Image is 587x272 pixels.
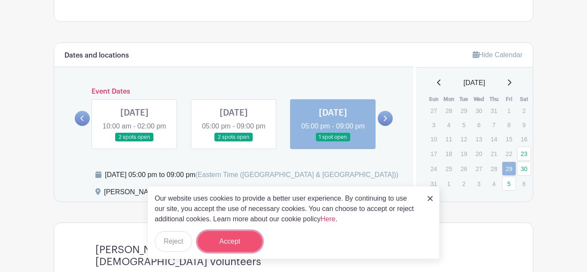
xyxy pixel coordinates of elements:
p: 26 [457,162,471,175]
p: 1 [442,177,456,190]
th: Sun [426,95,441,104]
button: Reject [155,231,192,252]
p: 10 [427,132,441,146]
p: 4 [442,118,456,131]
p: 9 [517,118,531,131]
a: Hide Calendar [473,51,523,58]
p: 14 [487,132,501,146]
p: 7 [487,118,501,131]
p: 29 [457,104,471,117]
p: 17 [427,147,441,160]
p: 31 [487,104,501,117]
p: 18 [442,147,456,160]
div: [PERSON_NAME], [GEOGRAPHIC_DATA] [104,187,236,201]
p: 21 [487,147,501,160]
span: [DATE] [464,78,485,88]
p: 28 [442,104,456,117]
p: 27 [472,162,486,175]
a: 5 [502,177,516,191]
p: 11 [442,132,456,146]
p: 2 [517,104,531,117]
p: 19 [457,147,471,160]
p: 13 [472,132,486,146]
a: Here [321,215,336,223]
div: [DATE] 05:00 pm to 09:00 pm [105,170,398,180]
p: 25 [442,162,456,175]
p: 4 [487,177,501,190]
span: (Eastern Time ([GEOGRAPHIC_DATA] & [GEOGRAPHIC_DATA])) [195,171,398,178]
p: 31 [427,177,441,190]
p: 30 [472,104,486,117]
p: 24 [427,162,441,175]
th: Mon [441,95,456,104]
h4: [PERSON_NAME]: [DEMOGRAPHIC_DATA] or [DEMOGRAPHIC_DATA] volunteers [95,244,332,269]
p: 2 [457,177,471,190]
p: 20 [472,147,486,160]
th: Sat [517,95,532,104]
p: Our website uses cookies to provide a better user experience. By continuing to use our site, you ... [155,193,419,224]
th: Fri [501,95,517,104]
p: 3 [472,177,486,190]
p: 12 [457,132,471,146]
a: 30 [517,162,531,176]
p: 27 [427,104,441,117]
p: 1 [502,104,516,117]
p: 28 [487,162,501,175]
a: 23 [517,147,531,161]
p: 8 [502,118,516,131]
button: Accept [198,231,262,252]
p: 6 [517,177,531,190]
p: 6 [472,118,486,131]
th: Thu [486,95,501,104]
th: Wed [471,95,486,104]
p: 15 [502,132,516,146]
p: 16 [517,132,531,146]
th: Tue [456,95,471,104]
p: 22 [502,147,516,160]
h6: Dates and locations [64,52,129,60]
p: 3 [427,118,441,131]
img: close_button-5f87c8562297e5c2d7936805f587ecaba9071eb48480494691a3f1689db116b3.svg [428,196,433,201]
p: 5 [457,118,471,131]
a: 29 [502,162,516,176]
h6: Event Dates [90,88,378,96]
